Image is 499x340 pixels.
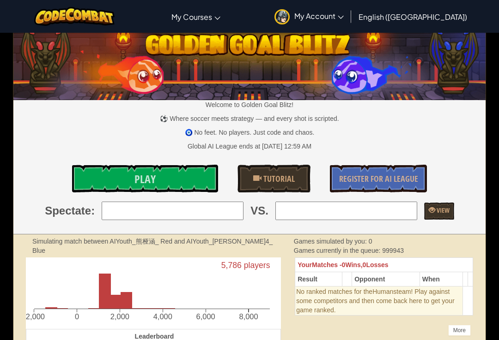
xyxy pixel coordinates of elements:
span: No ranked matches for the [296,288,372,295]
span: 999943 [382,247,404,254]
span: 0 [369,238,372,245]
span: Register for AI League [339,173,418,185]
th: Opponent [352,272,420,286]
p: ⚽ Where soccer meets strategy — and every shot is scripted. [13,114,486,123]
td: Humans [295,286,463,316]
span: Play [134,172,156,186]
span: team! Play against some competitors and then come back here to get your game ranked. [296,288,454,314]
a: My Account [270,2,348,31]
th: 0 0 [295,258,473,272]
strong: Simulating match between AIYouth_熊桠涵_ Red and AIYouth_[PERSON_NAME]4_ Blue [32,238,273,254]
span: View [435,206,450,215]
img: Golden Goal [13,18,486,100]
span: My Account [294,11,344,21]
span: English ([GEOGRAPHIC_DATA]) [359,12,467,22]
th: Result [295,272,342,286]
img: avatar [274,9,290,24]
text: 8,000 [239,312,258,321]
text: 0 [75,312,79,321]
span: Tutorial [262,173,295,185]
a: Tutorial [237,165,310,192]
span: : [91,203,95,219]
span: Your [298,261,312,268]
span: Matches - [312,261,342,268]
span: Wins, [345,261,362,268]
text: 6,000 [196,312,215,321]
th: When [420,272,462,286]
text: 5,786 players [221,261,270,270]
p: Welcome to Golden Goal Blitz! [13,100,486,109]
p: 🧿 No feet. No players. Just code and chaos. [13,128,486,137]
a: My Courses [167,4,225,29]
span: VS. [250,203,268,219]
div: Global AI League ends at [DATE] 12:59 AM [188,142,311,151]
span: My Courses [171,12,212,22]
span: Leaderboard [135,333,174,340]
text: 4,000 [153,312,172,321]
span: Games currently in the queue: [294,247,382,254]
span: Losses [366,261,388,268]
div: More [448,325,471,336]
text: -2,000 [23,312,45,321]
a: English ([GEOGRAPHIC_DATA]) [354,4,472,29]
a: Register for AI League [330,165,427,192]
text: 2,000 [110,312,129,321]
span: Games simulated by you: [294,238,369,245]
img: CodeCombat logo [34,7,115,26]
span: Spectate [45,203,91,219]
